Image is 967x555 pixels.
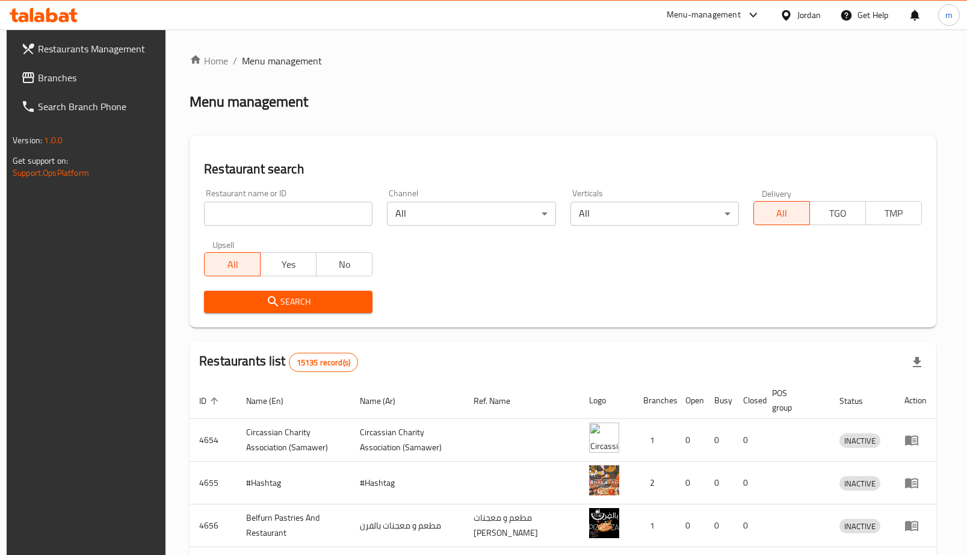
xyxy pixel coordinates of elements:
[212,240,235,249] label: Upsell
[797,8,821,22] div: Jordan
[199,394,222,408] span: ID
[38,70,158,85] span: Branches
[945,8,953,22] span: m
[190,419,236,462] td: 4654
[38,99,158,114] span: Search Branch Phone
[289,357,357,368] span: 15135 record(s)
[13,165,89,181] a: Support.OpsPlatform
[190,504,236,547] td: 4656
[190,92,308,111] h2: Menu management
[190,54,228,68] a: Home
[11,92,168,121] a: Search Branch Phone
[667,8,741,22] div: Menu-management
[209,256,256,273] span: All
[204,202,372,226] input: Search for restaurant name or ID..
[236,419,350,462] td: ​Circassian ​Charity ​Association​ (Samawer)
[705,419,734,462] td: 0
[815,205,861,222] span: TGO
[204,160,922,178] h2: Restaurant search
[839,476,880,491] div: INACTIVE
[236,504,350,547] td: Belfurn Pastries And Restaurant
[839,477,880,491] span: INACTIVE
[321,256,368,273] span: No
[809,201,866,225] button: TGO
[13,153,68,169] span: Get support on:
[579,382,634,419] th: Logo
[199,352,358,372] h2: Restaurants list
[350,504,464,547] td: مطعم و معجنات بالفرن
[236,462,350,504] td: #Hashtag
[676,382,705,419] th: Open
[38,42,158,56] span: Restaurants Management
[839,519,880,533] span: INACTIVE
[634,419,676,462] td: 1
[589,465,619,495] img: #Hashtag
[705,462,734,504] td: 0
[289,353,358,372] div: Total records count
[190,54,936,68] nav: breadcrumb
[589,423,619,453] img: ​Circassian ​Charity ​Association​ (Samawer)
[904,476,927,490] div: Menu
[204,291,372,313] button: Search
[839,433,880,448] div: INACTIVE
[316,252,372,276] button: No
[634,504,676,547] td: 1
[13,132,42,148] span: Version:
[634,382,676,419] th: Branches
[360,394,411,408] span: Name (Ar)
[204,252,261,276] button: All
[474,394,526,408] span: Ref. Name
[734,382,762,419] th: Closed
[260,252,317,276] button: Yes
[705,504,734,547] td: 0
[246,394,299,408] span: Name (En)
[350,419,464,462] td: ​Circassian ​Charity ​Association​ (Samawer)
[265,256,312,273] span: Yes
[759,205,805,222] span: All
[839,434,880,448] span: INACTIVE
[350,462,464,504] td: #Hashtag
[242,54,322,68] span: Menu management
[11,63,168,92] a: Branches
[753,201,810,225] button: All
[904,433,927,447] div: Menu
[895,382,936,419] th: Action
[676,504,705,547] td: 0
[865,201,922,225] button: TMP
[589,508,619,538] img: Belfurn Pastries And Restaurant
[464,504,579,547] td: مطعم و معجنات [PERSON_NAME]
[734,462,762,504] td: 0
[772,386,815,415] span: POS group
[214,294,363,309] span: Search
[676,419,705,462] td: 0
[634,462,676,504] td: 2
[190,462,236,504] td: 4655
[676,462,705,504] td: 0
[762,189,792,197] label: Delivery
[734,419,762,462] td: 0
[705,382,734,419] th: Busy
[839,394,879,408] span: Status
[387,202,555,226] div: All
[871,205,917,222] span: TMP
[11,34,168,63] a: Restaurants Management
[44,132,63,148] span: 1.0.0
[233,54,237,68] li: /
[734,504,762,547] td: 0
[904,518,927,533] div: Menu
[903,348,931,377] div: Export file
[570,202,739,226] div: All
